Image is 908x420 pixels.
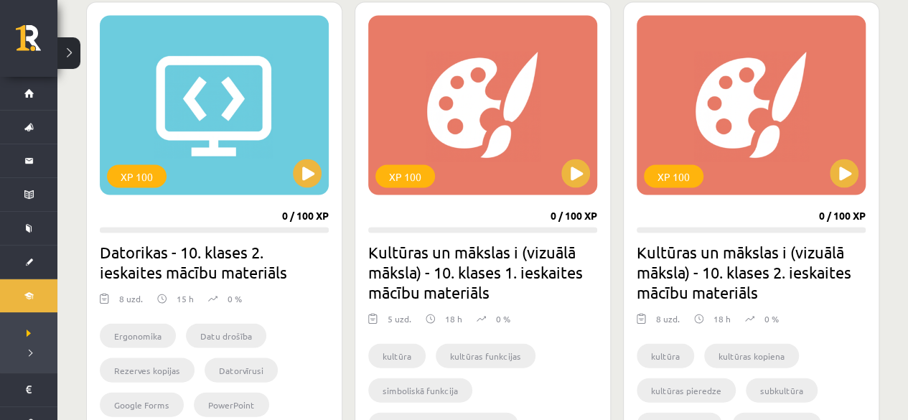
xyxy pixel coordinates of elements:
li: kultūra [637,343,694,368]
p: 0 % [228,291,242,304]
p: 15 h [177,291,194,304]
li: Ergonomika [100,323,176,347]
li: kultūras funkcijas [436,343,535,368]
p: 0 % [764,312,779,325]
li: kultūras kopiena [704,343,799,368]
li: Google Forms [100,392,184,416]
div: 8 uzd. [119,291,143,313]
div: 5 uzd. [388,312,411,333]
div: XP 100 [644,164,703,187]
p: 0 % [496,312,510,325]
div: XP 100 [107,164,167,187]
li: Rezerves kopijas [100,358,195,382]
li: PowerPoint [194,392,269,416]
div: XP 100 [375,164,435,187]
div: 8 uzd. [656,312,680,333]
li: kultūras pieredze [637,378,736,402]
a: Rīgas 1. Tālmācības vidusskola [16,25,57,61]
h2: Kultūras un mākslas i (vizuālā māksla) - 10. klases 2. ieskaites mācību materiāls [637,241,866,302]
h2: Datorikas - 10. klases 2. ieskaites mācību materiāls [100,241,329,281]
li: Datu drošība [186,323,266,347]
p: 18 h [713,312,731,325]
p: 18 h [445,312,462,325]
h2: Kultūras un mākslas i (vizuālā māksla) - 10. klases 1. ieskaites mācību materiāls [368,241,597,302]
li: kultūra [368,343,426,368]
li: subkultūra [746,378,818,402]
li: simboliskā funkcija [368,378,472,402]
li: Datorvīrusi [205,358,278,382]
